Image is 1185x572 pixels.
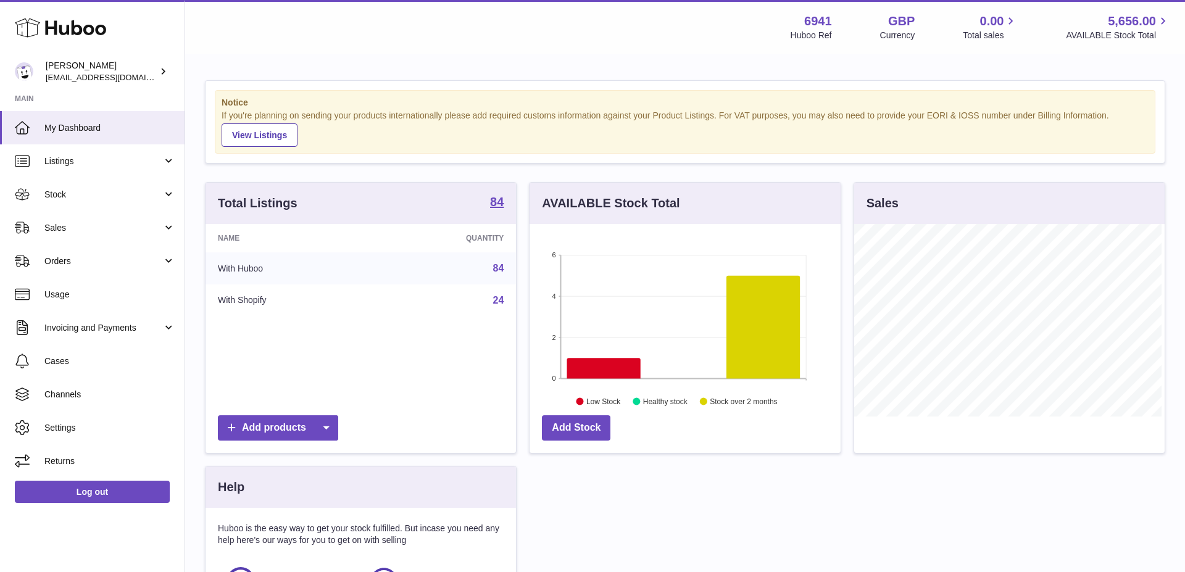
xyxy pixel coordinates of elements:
strong: Notice [222,97,1149,109]
a: View Listings [222,123,297,147]
span: 0.00 [980,13,1004,30]
td: With Shopify [206,284,373,317]
a: 0.00 Total sales [963,13,1018,41]
h3: Total Listings [218,195,297,212]
p: Huboo is the easy way to get your stock fulfilled. But incase you need any help here's our ways f... [218,523,504,546]
a: Log out [15,481,170,503]
span: [EMAIL_ADDRESS][DOMAIN_NAME] [46,72,181,82]
span: Sales [44,222,162,234]
a: 24 [493,295,504,305]
a: Add Stock [542,415,610,441]
div: [PERSON_NAME] [46,60,157,83]
h3: Sales [867,195,899,212]
th: Name [206,224,373,252]
text: 4 [552,292,556,300]
span: Listings [44,155,162,167]
img: support@photogears.uk [15,62,33,81]
span: Settings [44,422,175,434]
div: If you're planning on sending your products internationally please add required customs informati... [222,110,1149,147]
text: 0 [552,375,556,382]
span: My Dashboard [44,122,175,134]
span: AVAILABLE Stock Total [1066,30,1170,41]
a: 84 [490,196,504,210]
a: Add products [218,415,338,441]
span: Cases [44,355,175,367]
span: Channels [44,389,175,400]
h3: Help [218,479,244,495]
td: With Huboo [206,252,373,284]
div: Huboo Ref [791,30,832,41]
text: 6 [552,251,556,259]
span: Total sales [963,30,1018,41]
text: Low Stock [586,397,621,405]
th: Quantity [373,224,516,252]
span: Stock [44,189,162,201]
span: Orders [44,255,162,267]
span: Invoicing and Payments [44,322,162,334]
text: Stock over 2 months [710,397,778,405]
strong: GBP [888,13,915,30]
h3: AVAILABLE Stock Total [542,195,680,212]
span: Returns [44,455,175,467]
span: Usage [44,289,175,301]
strong: 84 [490,196,504,208]
text: 2 [552,333,556,341]
strong: 6941 [804,13,832,30]
span: 5,656.00 [1108,13,1156,30]
a: 84 [493,263,504,273]
a: 5,656.00 AVAILABLE Stock Total [1066,13,1170,41]
text: Healthy stock [643,397,688,405]
div: Currency [880,30,915,41]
